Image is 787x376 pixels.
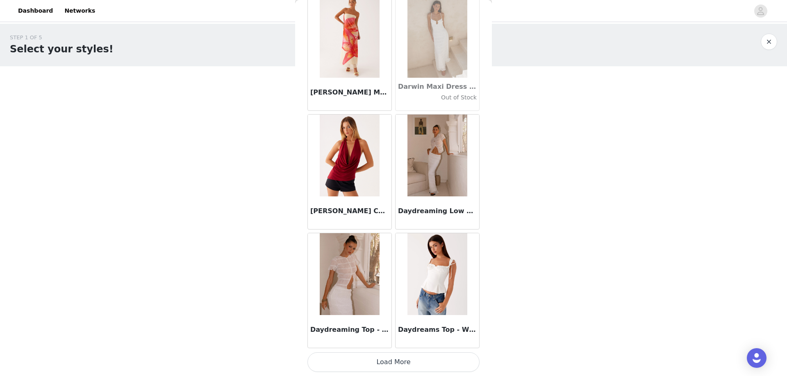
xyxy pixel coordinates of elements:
[320,115,379,196] img: Dasha Cowl Top - Red
[398,82,477,92] h3: Darwin Maxi Dress - White
[407,233,467,315] img: Daydreams Top - White
[398,206,477,216] h3: Daydreaming Low Rise Maxi Skirt - White
[13,2,58,20] a: Dashboard
[398,325,477,335] h3: Daydreams Top - White
[59,2,100,20] a: Networks
[407,115,467,196] img: Daydreaming Low Rise Maxi Skirt - White
[747,348,767,368] div: Open Intercom Messenger
[310,206,389,216] h3: [PERSON_NAME] Cowl Top - Red
[757,5,764,18] div: avatar
[307,352,480,372] button: Load More
[398,93,477,102] h4: Out of Stock
[10,42,114,56] h1: Select your styles!
[310,325,389,335] h3: Daydreaming Top - White
[10,34,114,42] div: STEP 1 OF 5
[310,88,389,97] h3: [PERSON_NAME] Maxi Dress - Yellow Floral
[320,233,379,315] img: Daydreaming Top - White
